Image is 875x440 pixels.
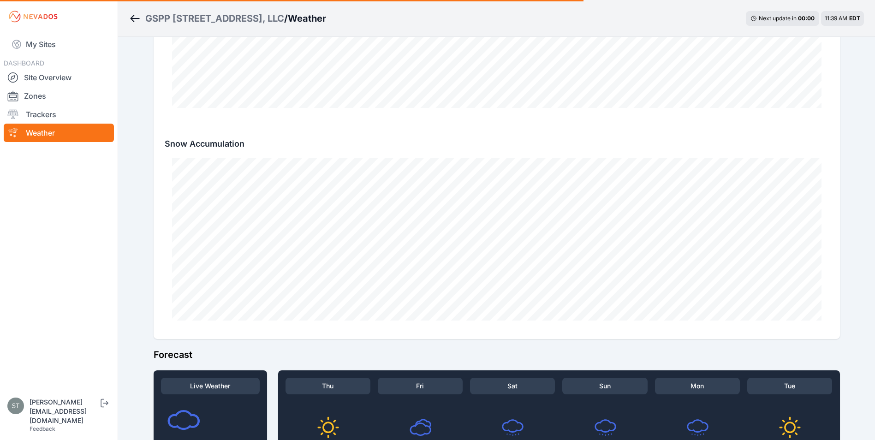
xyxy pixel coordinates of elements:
img: steve@nevados.solar [7,398,24,414]
h3: Mon [655,378,740,394]
h3: Sat [470,378,555,394]
span: DASHBOARD [4,59,44,67]
span: 11:39 AM [825,15,847,22]
div: [PERSON_NAME][EMAIL_ADDRESS][DOMAIN_NAME] [30,398,99,425]
span: / [284,12,288,25]
a: Zones [4,87,114,105]
h3: Sun [562,378,647,394]
h3: Fri [378,378,463,394]
a: Weather [4,124,114,142]
h3: Live Weather [161,378,260,394]
h3: Thu [286,378,370,394]
span: Next update in [759,15,797,22]
h3: Tue [747,378,832,394]
div: Snow Accumulation [154,126,840,150]
div: 00 : 00 [798,15,815,22]
span: EDT [849,15,860,22]
img: Nevados [7,9,59,24]
a: Site Overview [4,68,114,87]
h2: Forecast [154,348,840,361]
h3: Weather [288,12,326,25]
nav: Breadcrumb [129,6,326,30]
a: Trackers [4,105,114,124]
a: GSPP [STREET_ADDRESS], LLC [145,12,284,25]
a: My Sites [4,33,114,55]
a: Feedback [30,425,55,432]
